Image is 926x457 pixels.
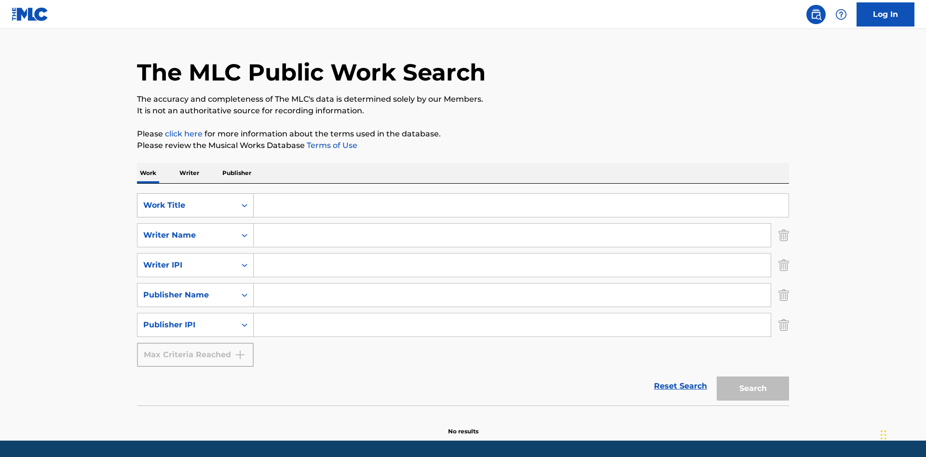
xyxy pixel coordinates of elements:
a: Terms of Use [305,141,357,150]
iframe: Chat Widget [878,411,926,457]
div: Publisher IPI [143,319,230,331]
p: Work [137,163,159,183]
img: MLC Logo [12,7,49,21]
p: The accuracy and completeness of The MLC's data is determined solely by our Members. [137,94,789,105]
p: Please for more information about the terms used in the database. [137,128,789,140]
div: Help [831,5,851,24]
p: Please review the Musical Works Database [137,140,789,151]
img: search [810,9,822,20]
img: Delete Criterion [778,313,789,337]
div: Writer IPI [143,259,230,271]
a: Public Search [806,5,826,24]
p: Publisher [219,163,254,183]
h1: The MLC Public Work Search [137,58,486,87]
div: Drag [881,420,886,449]
form: Search Form [137,193,789,405]
a: Log In [857,2,914,27]
p: It is not an authoritative source for recording information. [137,105,789,117]
div: Writer Name [143,229,230,241]
img: Delete Criterion [778,283,789,307]
p: Writer [177,163,202,183]
img: Delete Criterion [778,223,789,247]
img: Delete Criterion [778,253,789,277]
a: Reset Search [649,376,712,397]
div: Publisher Name [143,289,230,301]
a: click here [165,129,203,138]
img: help [835,9,847,20]
p: No results [448,416,478,436]
div: Work Title [143,200,230,211]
